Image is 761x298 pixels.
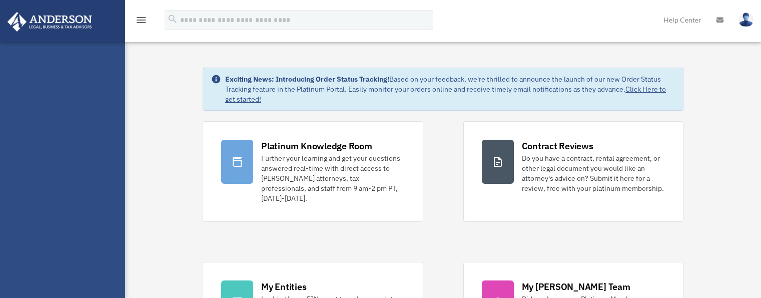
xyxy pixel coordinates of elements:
[225,75,389,84] strong: Exciting News: Introducing Order Status Tracking!
[5,12,95,32] img: Anderson Advisors Platinum Portal
[522,140,593,152] div: Contract Reviews
[225,74,675,104] div: Based on your feedback, we're thrilled to announce the launch of our new Order Status Tracking fe...
[261,280,306,293] div: My Entities
[135,14,147,26] i: menu
[738,13,753,27] img: User Pic
[522,153,665,193] div: Do you have a contract, rental agreement, or other legal document you would like an attorney's ad...
[261,153,404,203] div: Further your learning and get your questions answered real-time with direct access to [PERSON_NAM...
[167,14,178,25] i: search
[463,121,683,222] a: Contract Reviews Do you have a contract, rental agreement, or other legal document you would like...
[261,140,372,152] div: Platinum Knowledge Room
[135,18,147,26] a: menu
[522,280,630,293] div: My [PERSON_NAME] Team
[225,85,666,104] a: Click Here to get started!
[203,121,423,222] a: Platinum Knowledge Room Further your learning and get your questions answered real-time with dire...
